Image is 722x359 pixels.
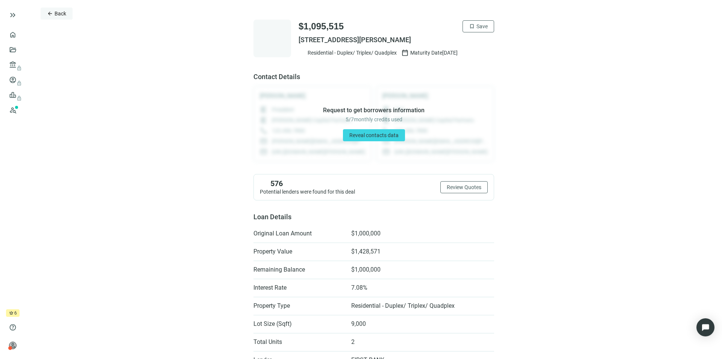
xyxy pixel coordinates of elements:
[351,284,367,292] span: 7.08%
[253,266,344,273] span: Remaining Balance
[323,107,425,114] span: Request to get borrowers information
[299,35,494,44] span: [STREET_ADDRESS][PERSON_NAME]
[260,189,355,195] span: Potential lenders were found for this deal
[55,11,66,17] span: Back
[253,320,344,328] span: Lot Size (Sqft)
[253,302,344,310] span: Property Type
[47,11,53,17] span: arrow_back
[469,23,475,29] span: bookmark
[8,11,17,20] button: keyboard_double_arrow_right
[253,338,344,346] span: Total Units
[401,49,409,57] span: calendar_today
[9,342,17,349] span: person
[346,116,402,123] span: 5 / 7 monthly credits used
[253,72,494,81] span: Contact Details
[351,248,381,255] span: $1,428,571
[343,129,405,141] button: Reveal contacts data
[351,266,381,273] span: $1,000,000
[440,181,488,193] button: Review Quotes
[253,284,344,292] span: Interest Rate
[696,318,714,336] div: Open Intercom Messenger
[351,302,455,310] span: Residential - Duplex/ Triplex/ Quadplex
[253,230,344,237] span: Original Loan Amount
[41,8,73,20] button: arrow_backBack
[476,23,488,29] span: Save
[299,20,344,32] span: $1,095,515
[9,311,14,315] span: crown
[410,49,458,57] span: Maturity Date [DATE]
[349,132,399,138] span: Reveal contacts data
[447,184,481,190] span: Review Quotes
[308,49,397,57] span: Residential - Duplex/ Triplex/ Quadplex
[270,179,283,188] span: 576
[351,320,366,328] span: 9,000
[14,309,17,317] span: 6
[351,230,381,237] span: $1,000,000
[253,213,291,221] span: Loan Details
[253,248,344,255] span: Property Value
[351,338,355,346] span: 2
[9,324,17,331] span: help
[463,20,494,32] button: bookmarkSave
